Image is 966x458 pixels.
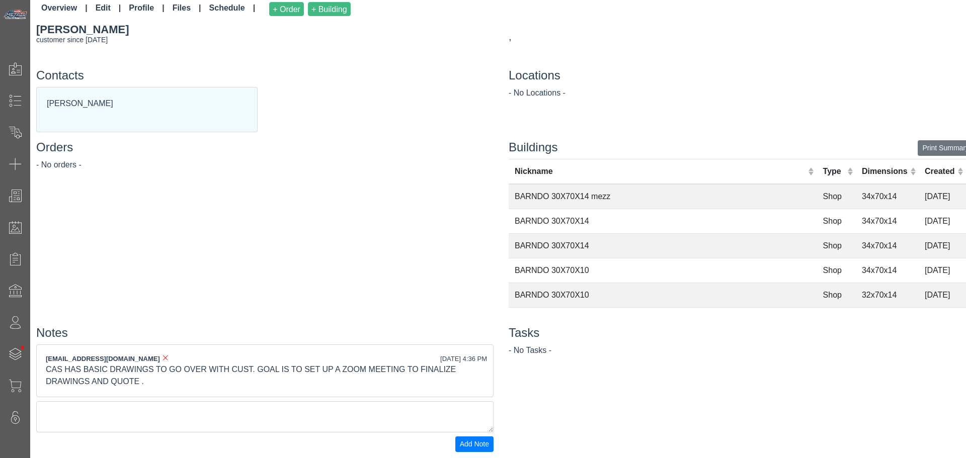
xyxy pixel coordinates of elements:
[817,307,856,332] td: Carport
[509,87,966,99] div: - No Locations -
[269,2,304,16] button: + Order
[509,233,817,258] td: BARNDO 30X70X14
[823,165,845,177] div: Type
[37,87,257,132] div: [PERSON_NAME]
[509,344,966,356] div: - No Tasks -
[919,307,966,332] td: [DATE]
[509,209,817,233] td: BARNDO 30X70X14
[817,184,856,209] td: Shop
[817,283,856,307] td: Shop
[36,68,494,83] h4: Contacts
[10,331,35,364] span: •
[3,9,28,20] img: Metals Direct Inc Logo
[817,258,856,283] td: Shop
[509,258,817,283] td: BARNDO 30X70X10
[46,363,484,388] div: CAS HAS BASIC DRAWINGS TO GO OVER WITH CUST. GOAL IS TO SET UP A ZOOM MEETING TO FINALIZE DRAWING...
[36,35,494,45] div: customer since [DATE]
[460,440,489,448] span: Add Note
[856,209,919,233] td: 34x70x14
[509,307,817,332] td: BARNDO PORCH AWNING 10X70X9
[509,68,966,83] h4: Locations
[515,165,806,177] div: Nickname
[862,165,908,177] div: Dimensions
[509,29,966,44] div: ,
[509,326,966,340] h4: Tasks
[36,140,494,155] h4: Orders
[856,258,919,283] td: 34x70x14
[919,258,966,283] td: [DATE]
[440,354,487,364] div: [DATE] 4:36 PM
[919,283,966,307] td: [DATE]
[925,165,955,177] div: Created
[856,283,919,307] td: 32x70x14
[46,355,160,362] span: [EMAIL_ADDRESS][DOMAIN_NAME]
[817,209,856,233] td: Shop
[919,184,966,209] td: [DATE]
[509,184,817,209] td: BARNDO 30X70X14 mezz
[856,233,919,258] td: 34x70x14
[919,209,966,233] td: [DATE]
[308,2,351,16] button: + Building
[455,436,494,452] button: Add Note
[36,159,494,171] div: - No orders -
[36,326,494,340] h4: Notes
[36,21,494,38] div: [PERSON_NAME]
[509,283,817,307] td: BARNDO 30X70X10
[856,307,919,332] td: 10x70x9
[509,140,966,155] h4: Buildings
[817,233,856,258] td: Shop
[919,233,966,258] td: [DATE]
[856,184,919,209] td: 34x70x14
